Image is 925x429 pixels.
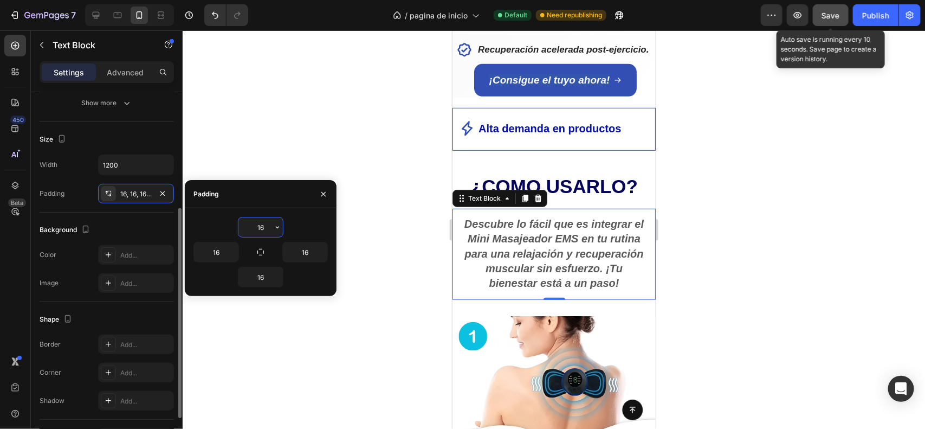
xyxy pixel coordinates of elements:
button: 7 [4,4,81,26]
div: Background [40,223,92,238]
div: Show more [82,98,132,108]
div: Width [40,160,57,170]
input: Auto [194,242,238,262]
span: Default [504,10,527,20]
input: Auto [99,155,173,175]
span: pagina de inicio [410,10,468,21]
p: Advanced [107,67,144,78]
div: Corner [40,368,61,377]
div: Add... [120,396,171,406]
div: 16, 16, 16, 16 [120,189,152,199]
div: Image [40,278,59,288]
input: Auto [238,217,283,237]
div: Beta [8,199,26,207]
div: Add... [120,340,171,350]
div: Add... [120,279,171,289]
div: Shadow [40,396,64,406]
div: Border [40,340,61,349]
input: Auto [283,242,327,262]
div: Add... [120,251,171,260]
span: Save [822,11,840,20]
div: Color [40,250,56,260]
p: 7 [71,9,76,22]
span: Need republishing [547,10,602,20]
span: / [405,10,407,21]
div: Add... [120,368,171,378]
div: Undo/Redo [204,4,248,26]
button: Publish [853,4,898,26]
div: Publish [862,10,889,21]
p: Settings [54,67,84,78]
button: Save [813,4,849,26]
input: Auto [238,267,283,287]
p: Text Block [53,39,145,52]
div: Padding [40,189,64,199]
iframe: Design area [452,30,656,429]
div: Size [40,132,68,147]
div: Padding [193,189,219,199]
button: Show more [40,93,174,113]
div: Open Intercom Messenger [888,376,914,402]
div: Shape [40,312,74,327]
div: 450 [10,116,26,124]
